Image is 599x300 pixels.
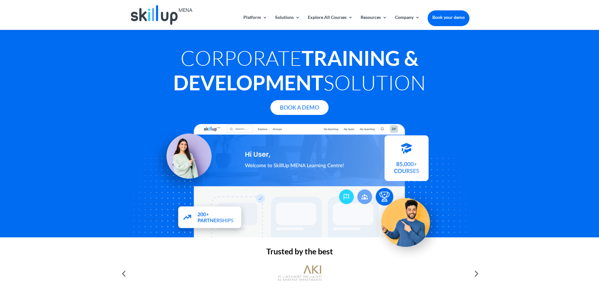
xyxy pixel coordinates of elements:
[278,263,322,285] img: al khayyat investments logo
[395,15,420,30] a: Company
[170,200,248,237] img: Partners - SkillUp Mena
[371,184,446,259] img: Upskill your workforce - SkillUp
[173,46,419,95] strong: Training & Development
[243,15,267,30] a: Platform
[568,270,599,300] iframe: Chat Widget
[385,138,429,184] img: Courses library - SkillUp MENA
[130,46,469,98] h1: Corporate Solution
[150,126,218,194] img: Learning Management Solution - SkillUp
[275,15,300,30] a: Solutions
[131,5,192,25] img: Skillup Mena
[428,10,469,24] a: Book your demo
[308,15,353,30] a: Explore All Courses
[130,247,469,258] h2: Trusted by the best
[361,15,387,30] a: Resources
[270,100,329,115] a: Book A Demo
